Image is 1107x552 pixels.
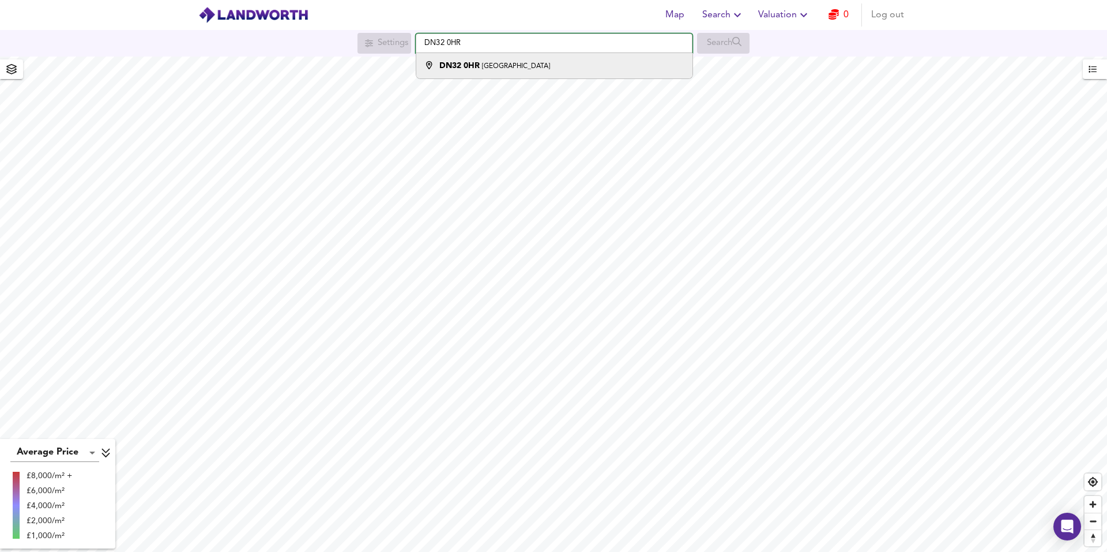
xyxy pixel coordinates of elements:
[1085,496,1101,513] button: Zoom in
[754,3,815,27] button: Valuation
[27,515,72,527] div: £2,000/m²
[702,7,744,23] span: Search
[661,7,688,23] span: Map
[27,530,72,542] div: £1,000/m²
[482,63,550,70] small: [GEOGRAPHIC_DATA]
[867,3,909,27] button: Log out
[439,62,480,70] strong: DN32 0HR
[416,33,692,53] input: Enter a location...
[10,444,99,462] div: Average Price
[1085,530,1101,546] span: Reset bearing to north
[1085,513,1101,530] button: Zoom out
[27,485,72,497] div: £6,000/m²
[656,3,693,27] button: Map
[1053,513,1081,540] div: Open Intercom Messenger
[829,7,849,23] a: 0
[198,6,308,24] img: logo
[1085,530,1101,546] button: Reset bearing to north
[758,7,811,23] span: Valuation
[27,500,72,512] div: £4,000/m²
[697,33,750,54] div: Search for a location first or explore the map
[871,7,904,23] span: Log out
[820,3,857,27] button: 0
[27,470,72,482] div: £8,000/m² +
[1085,474,1101,490] button: Find my location
[698,3,749,27] button: Search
